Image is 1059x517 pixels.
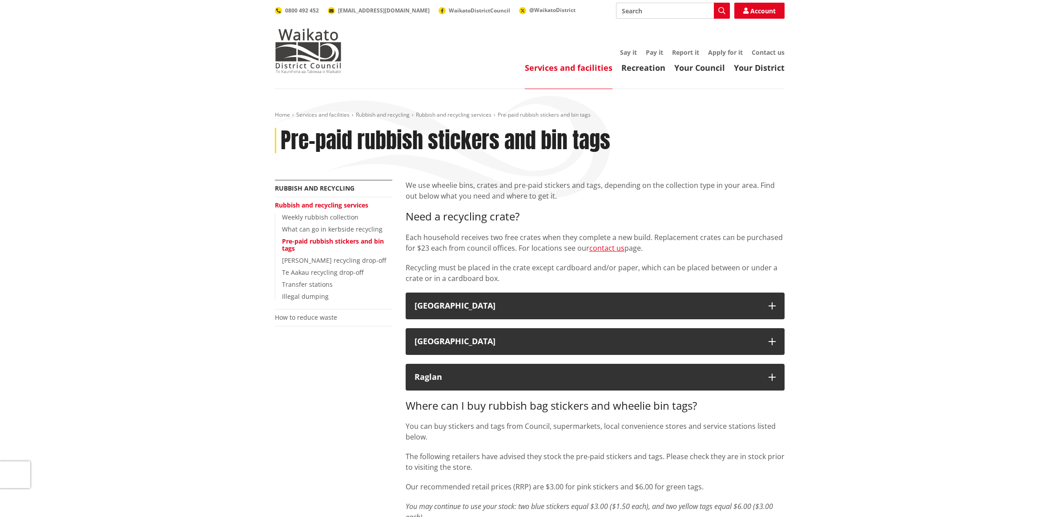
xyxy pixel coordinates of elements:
[529,6,576,14] span: @WaikatoDistrict
[752,48,785,57] a: Contact us
[328,7,430,14] a: [EMAIL_ADDRESS][DOMAIN_NAME]
[449,7,510,14] span: WaikatoDistrictCouncil
[275,313,337,322] a: How to reduce waste
[285,7,319,14] span: 0800 492 452
[589,243,624,253] a: contact us
[406,210,785,223] h3: Need a recycling crate?
[282,292,329,301] a: Illegal dumping
[275,184,354,192] a: Rubbish and recycling
[734,3,785,19] a: Account
[415,337,760,346] div: [GEOGRAPHIC_DATA]
[415,373,760,382] div: Raglan
[356,111,410,118] a: Rubbish and recycling
[406,399,785,412] h3: Where can I buy rubbish bag stickers and wheelie bin tags?
[646,48,663,57] a: Pay it
[275,7,319,14] a: 0800 492 452
[406,293,785,319] button: [GEOGRAPHIC_DATA]
[282,280,333,289] a: Transfer stations
[674,62,725,73] a: Your Council
[672,48,699,57] a: Report it
[406,262,785,284] p: Recycling must be placed in the crate except cardboard and/or paper, which can be placed between ...
[621,62,665,73] a: Recreation
[282,213,358,221] a: Weekly rubbish collection
[338,7,430,14] span: [EMAIL_ADDRESS][DOMAIN_NAME]
[296,111,350,118] a: Services and facilities
[406,180,785,201] p: We use wheelie bins, crates and pre-paid stickers and tags, depending on the collection type in y...
[616,3,730,19] input: Search input
[275,201,368,209] a: Rubbish and recycling services
[519,6,576,14] a: @WaikatoDistrict
[282,268,363,277] a: Te Aakau recycling drop-off
[406,451,785,472] p: The following retailers have advised they stock the pre-paid stickers and tags. Please check they...
[525,62,612,73] a: Services and facilities
[406,328,785,355] button: [GEOGRAPHIC_DATA]
[439,7,510,14] a: WaikatoDistrictCouncil
[620,48,637,57] a: Say it
[406,232,785,253] p: Each household receives two free crates when they complete a new build. Replacement crates can be...
[498,111,591,118] span: Pre-paid rubbish stickers and bin tags
[406,481,785,492] p: Our recommended retail prices (RRP) are $3.00 for pink stickers and $6.00 for green tags.
[281,128,610,154] h1: Pre-paid rubbish stickers and bin tags
[275,111,290,118] a: Home
[282,256,386,265] a: [PERSON_NAME] recycling drop-off
[275,111,785,119] nav: breadcrumb
[415,301,760,310] div: [GEOGRAPHIC_DATA]
[282,237,384,253] a: Pre-paid rubbish stickers and bin tags
[406,421,785,442] p: You can buy stickers and tags from Council, supermarkets, local convenience stores and service st...
[406,364,785,391] button: Raglan
[416,111,491,118] a: Rubbish and recycling services
[734,62,785,73] a: Your District
[282,225,383,233] a: What can go in kerbside recycling
[275,28,342,73] img: Waikato District Council - Te Kaunihera aa Takiwaa o Waikato
[708,48,743,57] a: Apply for it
